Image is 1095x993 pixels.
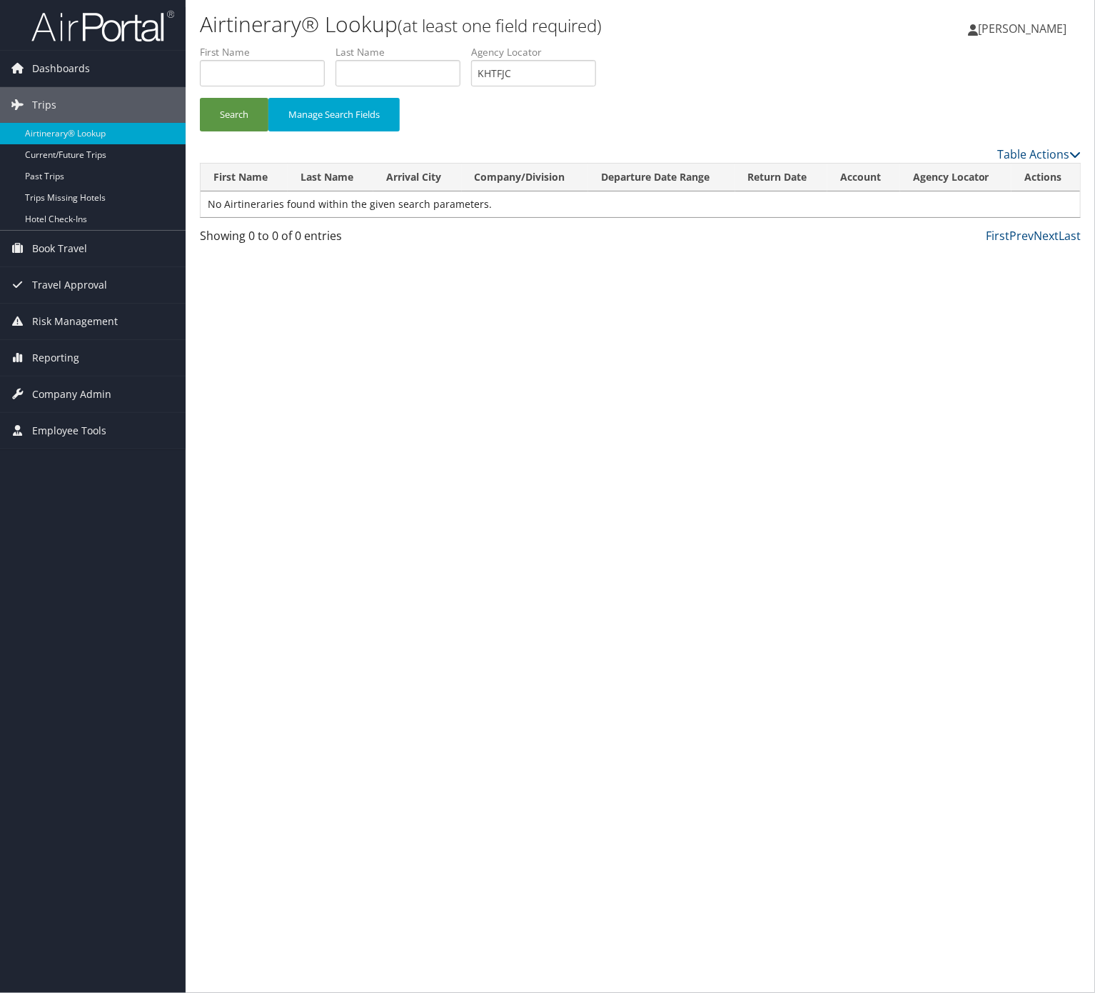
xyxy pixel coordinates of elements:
th: Arrival City: activate to sort column ascending [373,164,461,191]
span: Reporting [32,340,79,376]
img: airportal-logo.png [31,9,174,43]
label: First Name [200,45,335,59]
a: Last [1059,228,1081,244]
span: Trips [32,87,56,123]
a: Next [1034,228,1059,244]
th: Company/Division [462,164,589,191]
span: Travel Approval [32,267,107,303]
th: Last Name: activate to sort column ascending [288,164,373,191]
th: First Name: activate to sort column ascending [201,164,288,191]
th: Agency Locator: activate to sort column ascending [900,164,1011,191]
span: Book Travel [32,231,87,266]
button: Search [200,98,268,131]
div: Showing 0 to 0 of 0 entries [200,227,404,251]
td: No Airtineraries found within the given search parameters. [201,191,1080,217]
h1: Airtinerary® Lookup [200,9,787,39]
span: [PERSON_NAME] [978,21,1066,36]
th: Actions [1011,164,1080,191]
label: Agency Locator [471,45,607,59]
span: Employee Tools [32,413,106,449]
a: Table Actions [997,146,1081,162]
span: Risk Management [32,304,118,339]
small: (at least one field required) [398,14,602,37]
label: Last Name [335,45,471,59]
a: Prev [1009,228,1034,244]
th: Departure Date Range: activate to sort column ascending [588,164,735,191]
button: Manage Search Fields [268,98,400,131]
a: First [986,228,1009,244]
span: Company Admin [32,376,111,412]
span: Dashboards [32,51,90,86]
th: Return Date: activate to sort column ascending [735,164,828,191]
a: [PERSON_NAME] [968,7,1081,50]
th: Account: activate to sort column ascending [827,164,899,191]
